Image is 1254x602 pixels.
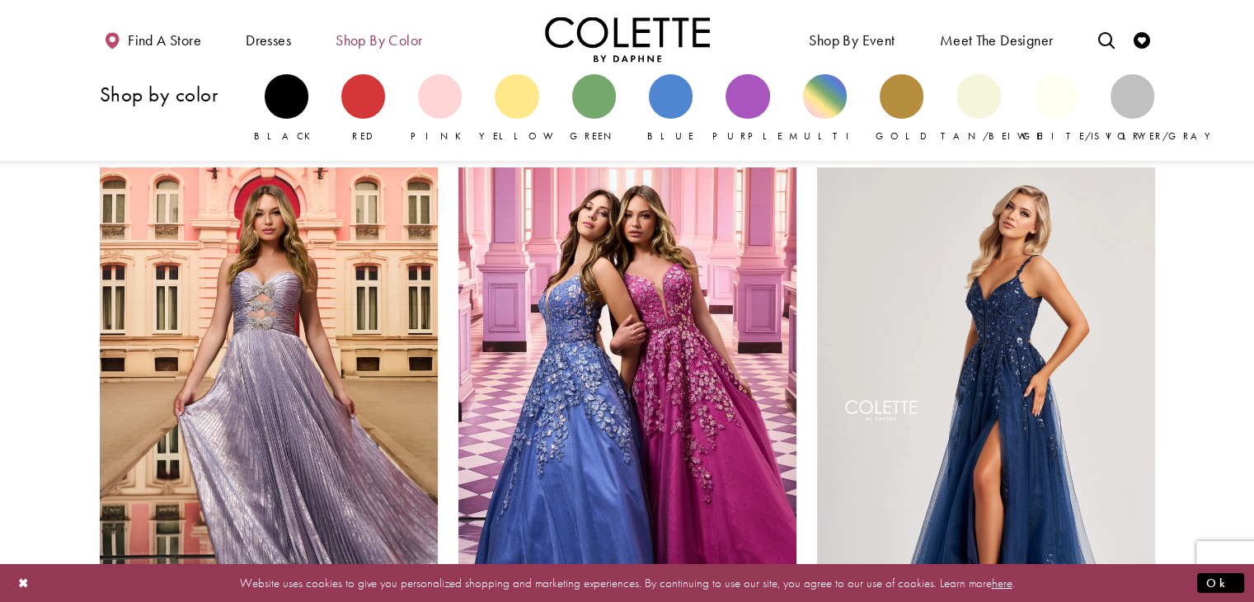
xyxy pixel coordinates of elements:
span: Shop By Event [809,32,895,49]
a: Silver/Gray [1111,74,1154,143]
span: Multi [789,129,860,143]
span: Blue [647,129,694,143]
a: Black [265,74,308,143]
span: Shop by color [336,32,422,49]
span: Green [570,129,618,143]
span: Red [352,129,373,143]
span: Tan/Beige [940,129,1043,143]
span: Meet the designer [940,32,1054,49]
h3: Shop by color [100,83,248,106]
span: Shop by color [331,16,426,62]
span: Dresses [242,16,295,62]
span: Yellow [478,129,561,143]
button: Submit Dialog [1197,572,1244,593]
span: Dresses [246,32,291,49]
a: Green [572,74,616,143]
span: Pink [411,129,470,143]
a: Red [341,74,385,143]
a: Yellow [495,74,538,143]
span: Shop By Event [805,16,899,62]
a: Blue [649,74,693,143]
a: Purple [726,74,769,143]
span: Gold [876,129,928,143]
p: Website uses cookies to give you personalized shopping and marketing experiences. By continuing t... [119,571,1135,594]
img: Colette by Daphne [545,16,710,62]
span: Find a store [128,32,201,49]
a: Meet the designer [936,16,1058,62]
a: Tan/Beige [956,74,1000,143]
span: Purple [712,129,783,143]
a: Find a store [100,16,205,62]
a: Visit Home Page [545,16,710,62]
a: White/Ivory [1034,74,1078,143]
a: Multi [803,74,847,143]
a: Pink [418,74,462,143]
button: Close Dialog [10,568,38,597]
a: Check Wishlist [1130,16,1154,62]
span: Silver/Gray [1094,129,1219,143]
a: Gold [880,74,923,143]
a: here [992,574,1012,590]
a: Toggle search [1093,16,1118,62]
span: White/Ivory [1017,129,1154,143]
span: Black [254,129,319,143]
